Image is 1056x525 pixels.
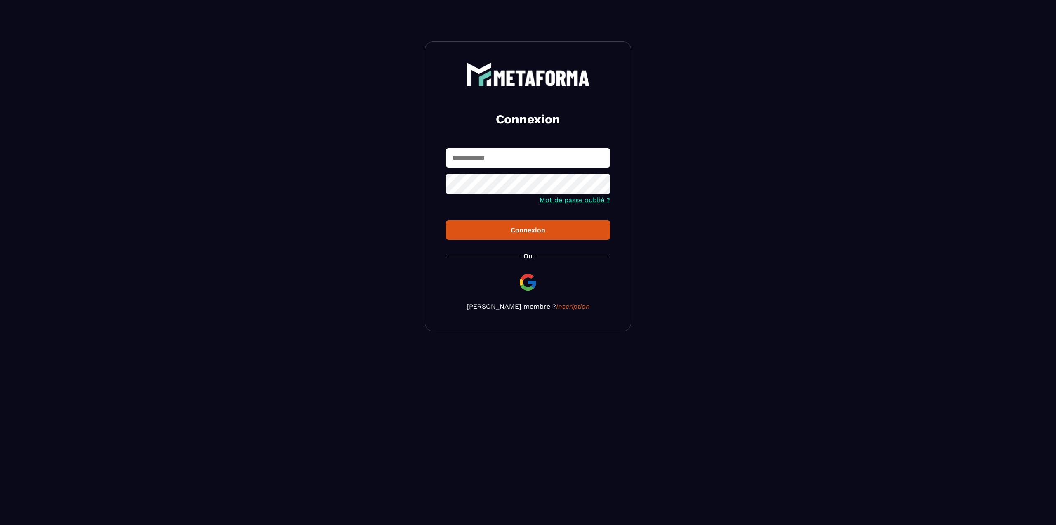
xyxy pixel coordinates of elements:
p: Ou [523,252,533,260]
a: logo [446,62,610,86]
button: Connexion [446,220,610,240]
img: logo [466,62,590,86]
div: Connexion [453,226,603,234]
a: Mot de passe oublié ? [540,196,610,204]
a: Inscription [556,303,590,310]
img: google [518,272,538,292]
h2: Connexion [456,111,600,128]
p: [PERSON_NAME] membre ? [446,303,610,310]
